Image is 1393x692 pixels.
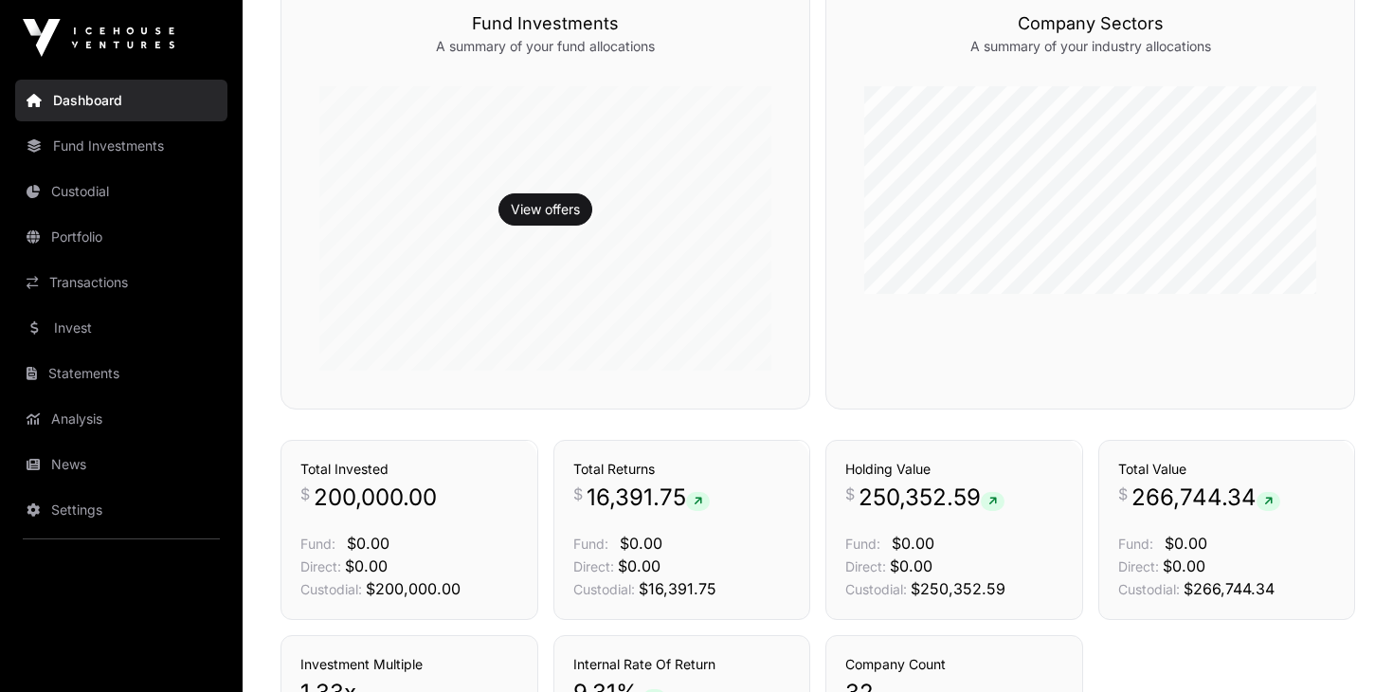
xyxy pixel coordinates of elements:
h3: Holding Value [845,460,1063,479]
a: News [15,444,227,485]
p: A summary of your fund allocations [319,37,771,56]
button: View offers [498,193,592,226]
span: 250,352.59 [859,483,1004,513]
h3: Investment Multiple [300,655,518,674]
span: Custodial: [573,581,635,597]
span: Custodial: [845,581,907,597]
span: $0.00 [1163,556,1205,575]
a: Invest [15,307,227,349]
h3: Internal Rate Of Return [573,655,791,674]
a: Portfolio [15,216,227,258]
p: A summary of your industry allocations [864,37,1316,56]
span: $0.00 [1165,534,1207,553]
h3: Total Returns [573,460,791,479]
span: Fund: [845,536,880,552]
span: $0.00 [892,534,934,553]
span: $0.00 [345,556,388,575]
span: $200,000.00 [366,579,461,598]
span: Fund: [1118,536,1153,552]
iframe: Chat Widget [1298,601,1393,692]
span: Direct: [1118,558,1159,574]
img: Icehouse Ventures Logo [23,19,174,57]
span: $ [1118,483,1128,505]
a: Transactions [15,262,227,303]
span: Custodial: [1118,581,1180,597]
a: Statements [15,353,227,394]
a: Fund Investments [15,125,227,167]
span: $0.00 [347,534,389,553]
h3: Company Count [845,655,1063,674]
span: $16,391.75 [639,579,716,598]
span: $0.00 [618,556,660,575]
span: 16,391.75 [587,483,710,513]
span: Custodial: [300,581,362,597]
a: Dashboard [15,80,227,121]
h3: Total Invested [300,460,518,479]
a: Custodial [15,171,227,212]
span: Fund: [573,536,608,552]
span: $ [845,483,855,505]
span: 266,744.34 [1131,483,1280,513]
a: Settings [15,489,227,531]
span: Direct: [845,558,886,574]
h3: Total Value [1118,460,1336,479]
span: $266,744.34 [1184,579,1275,598]
a: View offers [511,200,580,219]
a: Analysis [15,398,227,440]
span: $ [300,483,310,505]
h3: Company Sectors [864,10,1316,37]
h3: Fund Investments [319,10,771,37]
span: $0.00 [890,556,932,575]
span: Fund: [300,536,335,552]
span: Direct: [300,558,341,574]
span: $ [573,483,583,505]
span: Direct: [573,558,614,574]
span: $0.00 [620,534,662,553]
span: $250,352.59 [911,579,1005,598]
span: 200,000.00 [314,483,437,513]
